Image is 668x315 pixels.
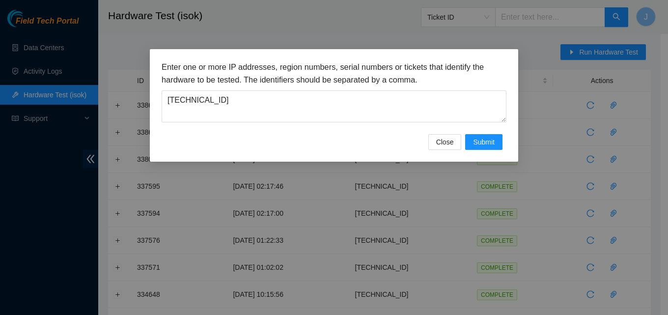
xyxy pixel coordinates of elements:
[436,137,454,147] span: Close
[428,134,462,150] button: Close
[473,137,495,147] span: Submit
[465,134,502,150] button: Submit
[162,61,506,86] h3: Enter one or more IP addresses, region numbers, serial numbers or tickets that identify the hardw...
[162,90,506,122] textarea: [TECHNICAL_ID]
